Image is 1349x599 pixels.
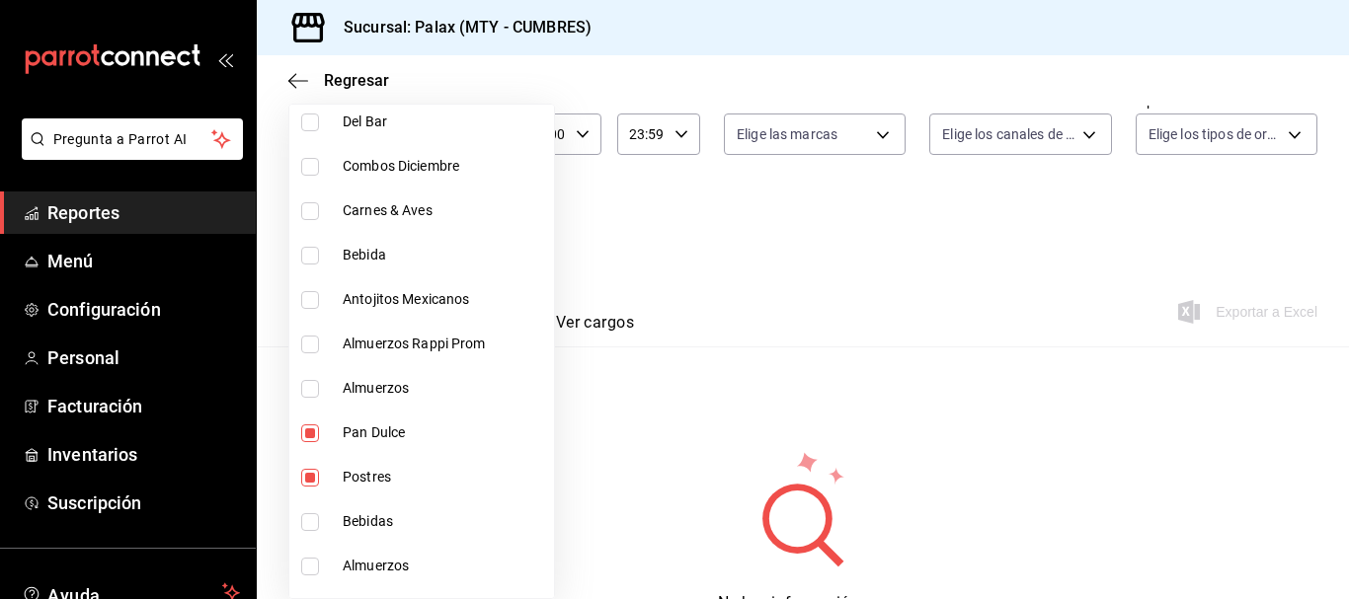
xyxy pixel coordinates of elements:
[343,245,546,265] span: Bebida
[343,511,546,532] span: Bebidas
[343,156,546,177] span: Combos Diciembre
[343,112,546,132] span: Del Bar
[343,289,546,310] span: Antojitos Mexicanos
[343,378,546,399] span: Almuerzos
[343,200,546,221] span: Carnes & Aves
[343,467,546,487] span: Postres
[343,556,546,576] span: Almuerzos
[343,422,546,443] span: Pan Dulce
[343,334,546,354] span: Almuerzos Rappi Prom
